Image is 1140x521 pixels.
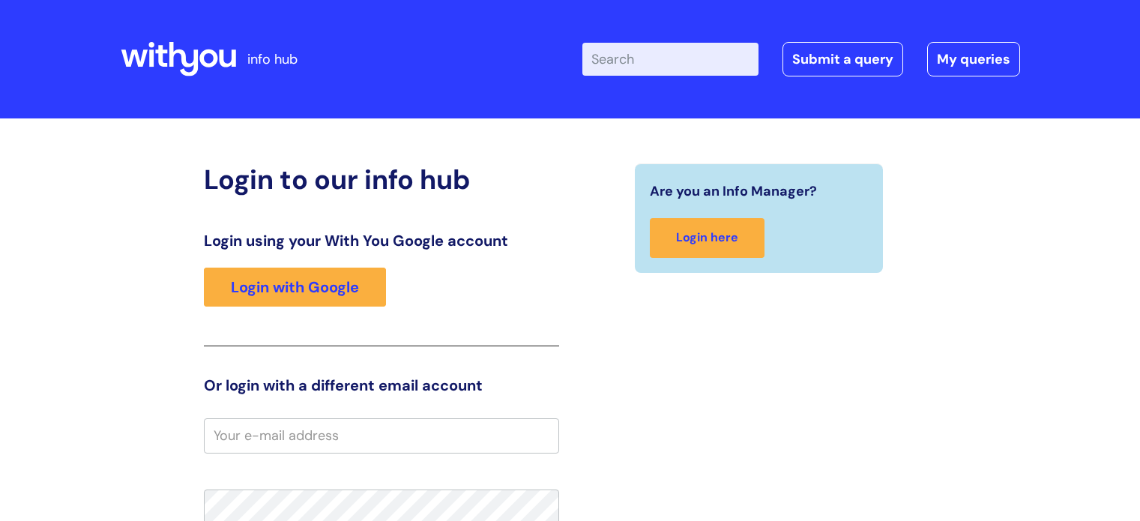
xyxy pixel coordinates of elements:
[204,268,386,307] a: Login with Google
[927,42,1020,76] a: My queries
[204,418,559,453] input: Your e-mail address
[582,43,759,76] input: Search
[650,218,764,258] a: Login here
[204,376,559,394] h3: Or login with a different email account
[650,179,817,203] span: Are you an Info Manager?
[204,163,559,196] h2: Login to our info hub
[782,42,903,76] a: Submit a query
[204,232,559,250] h3: Login using your With You Google account
[247,47,298,71] p: info hub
